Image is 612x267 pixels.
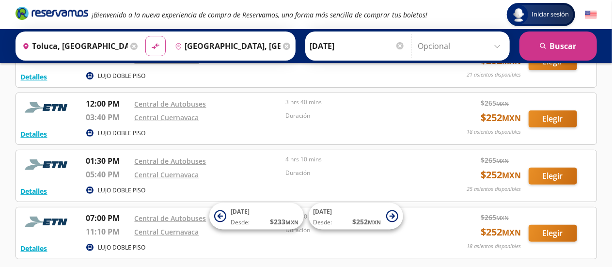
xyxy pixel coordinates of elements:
span: $ 252 [481,110,521,125]
p: 3 hrs 40 mins [285,98,432,107]
button: Elegir [529,225,577,242]
small: MXN [286,219,299,226]
p: 18 asientos disponibles [467,242,521,251]
img: RESERVAMOS [21,212,74,232]
small: MXN [502,113,521,124]
span: $ 265 [481,155,509,165]
button: [DATE]Desde:$252MXN [309,203,403,230]
small: MXN [368,219,381,226]
button: Detalles [21,72,47,82]
a: Central Cuernavaca [135,170,199,179]
img: RESERVAMOS [21,155,74,174]
p: LUJO DOBLE PISO [98,72,146,80]
button: Elegir [529,168,577,185]
button: Detalles [21,129,47,139]
span: $ 252 [481,225,521,239]
span: $ 265 [481,98,509,108]
button: English [585,9,597,21]
p: 12:00 PM [86,98,130,110]
p: 25 asientos disponibles [467,185,521,193]
p: Duración [285,169,432,177]
a: Central Cuernavaca [135,227,199,236]
span: [DATE] [314,208,332,216]
input: Elegir Fecha [310,34,405,58]
p: LUJO DOBLE PISO [98,186,146,195]
p: 07:00 PM [86,212,130,224]
p: 18 asientos disponibles [467,128,521,136]
p: 01:30 PM [86,155,130,167]
input: Opcional [418,34,505,58]
button: Buscar [519,31,597,61]
button: Detalles [21,243,47,253]
a: Central Cuernavaca [135,113,199,122]
p: 03:40 PM [86,111,130,123]
p: 11:10 PM [86,226,130,237]
span: $ 233 [270,217,299,227]
small: MXN [502,170,521,181]
span: $ 252 [481,168,521,182]
button: Detalles [21,186,47,196]
input: Buscar Origen [18,34,128,58]
p: Duración [285,226,432,235]
p: LUJO DOBLE PISO [98,129,146,138]
a: Central de Autobuses [135,157,206,166]
p: Duración [285,111,432,120]
p: 21 asientos disponibles [467,71,521,79]
span: Desde: [231,219,250,227]
a: Central Cuernavaca [135,56,199,65]
small: MXN [497,214,509,221]
input: Buscar Destino [171,34,281,58]
em: ¡Bienvenido a la nueva experiencia de compra de Reservamos, una forma más sencilla de comprar tus... [92,10,428,19]
a: Central de Autobuses [135,99,206,109]
button: Elegir [529,110,577,127]
span: Desde: [314,219,332,227]
p: LUJO DOBLE PISO [98,243,146,252]
span: [DATE] [231,208,250,216]
small: MXN [502,227,521,238]
button: [DATE]Desde:$233MXN [209,203,304,230]
small: MXN [497,100,509,107]
a: Central de Autobuses [135,214,206,223]
a: Brand Logo [16,6,88,23]
p: 4 hrs 10 mins [285,155,432,164]
span: $ 265 [481,212,509,222]
span: $ 252 [353,217,381,227]
img: RESERVAMOS [21,98,74,117]
i: Brand Logo [16,6,88,20]
small: MXN [497,157,509,164]
p: 05:40 PM [86,169,130,180]
span: Iniciar sesión [528,10,573,19]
